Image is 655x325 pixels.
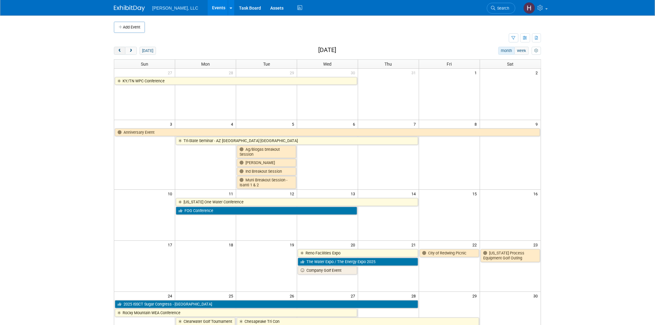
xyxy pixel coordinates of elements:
[523,2,535,14] img: Hannah Mulholland
[237,159,296,167] a: [PERSON_NAME]
[228,241,236,249] span: 18
[176,207,357,215] a: FOG Conference
[115,77,357,85] a: KY/TN WPC Conference
[237,167,296,175] a: Ind Breakout Session
[420,249,479,257] a: City of Redwing Picnic
[495,6,510,11] span: Search
[169,120,175,128] span: 3
[114,5,145,11] img: ExhibitDay
[350,241,358,249] span: 20
[152,6,198,11] span: [PERSON_NAME], LLC
[534,49,538,53] i: Personalize Calendar
[228,190,236,197] span: 11
[167,241,175,249] span: 17
[230,120,236,128] span: 4
[532,47,541,55] button: myCustomButton
[323,62,332,67] span: Wed
[533,241,541,249] span: 23
[115,309,357,317] a: Rocky Mountain WEA Conference
[289,69,297,76] span: 29
[474,120,480,128] span: 8
[350,190,358,197] span: 13
[140,47,156,55] button: [DATE]
[411,241,419,249] span: 21
[263,62,270,67] span: Tue
[176,198,418,206] a: [US_STATE] One Water Conference
[533,292,541,300] span: 30
[487,3,515,14] a: Search
[176,137,418,145] a: Tri-State Seminar - AZ [GEOGRAPHIC_DATA] [GEOGRAPHIC_DATA]
[298,266,357,275] a: Company Golf Event
[411,190,419,197] span: 14
[141,62,148,67] span: Sun
[533,190,541,197] span: 16
[507,62,514,67] span: Sat
[289,241,297,249] span: 19
[201,62,210,67] span: Mon
[115,300,418,308] a: 2025 ISSCT Sugar Congress - [GEOGRAPHIC_DATA]
[125,47,137,55] button: next
[472,292,480,300] span: 29
[115,128,540,136] a: Anniversary Event
[167,292,175,300] span: 24
[350,69,358,76] span: 30
[114,47,125,55] button: prev
[114,22,145,33] button: Add Event
[535,120,541,128] span: 9
[289,190,297,197] span: 12
[474,69,480,76] span: 1
[514,47,529,55] button: week
[472,241,480,249] span: 22
[385,62,392,67] span: Thu
[350,292,358,300] span: 27
[481,249,540,262] a: [US_STATE] Process Equipment Golf Outing
[411,292,419,300] span: 28
[237,145,296,158] a: Ag/Biogas breakout Session
[413,120,419,128] span: 7
[289,292,297,300] span: 26
[237,176,296,189] a: Muni Breakout Session - Isanti 1 & 2
[352,120,358,128] span: 6
[411,69,419,76] span: 31
[167,69,175,76] span: 27
[472,190,480,197] span: 15
[298,258,418,266] a: The Water Expo / The Energy Expo 2025
[167,190,175,197] span: 10
[298,249,418,257] a: Reno Facilities Expo
[447,62,452,67] span: Fri
[498,47,515,55] button: month
[228,69,236,76] span: 28
[318,47,336,54] h2: [DATE]
[291,120,297,128] span: 5
[535,69,541,76] span: 2
[228,292,236,300] span: 25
